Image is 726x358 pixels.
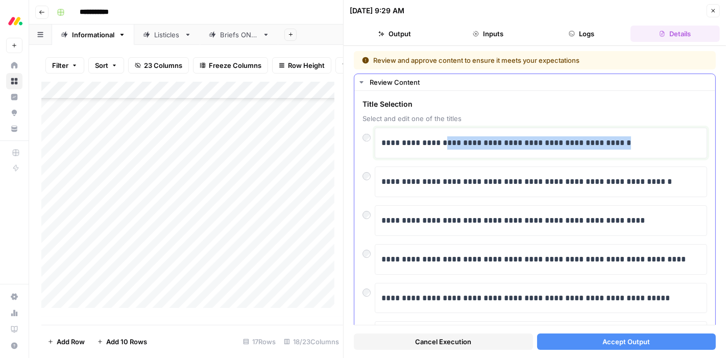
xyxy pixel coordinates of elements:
[52,60,68,70] span: Filter
[209,60,261,70] span: Freeze Columns
[602,337,650,347] span: Accept Output
[631,26,720,42] button: Details
[72,30,114,40] div: Informational
[537,26,626,42] button: Logs
[95,60,108,70] span: Sort
[6,73,22,89] a: Browse
[280,333,343,350] div: 18/23 Columns
[350,6,404,16] div: [DATE] 9:29 AM
[443,26,533,42] button: Inputs
[239,333,280,350] div: 17 Rows
[537,333,716,350] button: Accept Output
[6,289,22,305] a: Settings
[362,113,707,124] span: Select and edit one of the titles
[154,30,180,40] div: Listicles
[6,57,22,74] a: Home
[288,60,325,70] span: Row Height
[6,12,25,30] img: Monday.com Logo
[88,57,124,74] button: Sort
[128,57,189,74] button: 23 Columns
[144,60,182,70] span: 23 Columns
[6,121,22,137] a: Your Data
[106,337,147,347] span: Add 10 Rows
[354,333,533,350] button: Cancel Execution
[91,333,153,350] button: Add 10 Rows
[362,55,644,65] div: Review and approve content to ensure it meets your expectations
[350,26,439,42] button: Output
[362,99,707,109] span: Title Selection
[193,57,268,74] button: Freeze Columns
[6,305,22,321] a: Usage
[354,74,715,90] button: Review Content
[220,30,258,40] div: Briefs ONLY
[370,77,709,87] div: Review Content
[6,321,22,338] a: Learning Hub
[200,25,278,45] a: Briefs ONLY
[134,25,200,45] a: Listicles
[41,333,91,350] button: Add Row
[272,57,331,74] button: Row Height
[52,25,134,45] a: Informational
[57,337,85,347] span: Add Row
[415,337,471,347] span: Cancel Execution
[6,338,22,354] button: Help + Support
[6,89,22,105] a: Insights
[6,8,22,34] button: Workspace: Monday.com
[6,105,22,121] a: Opportunities
[45,57,84,74] button: Filter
